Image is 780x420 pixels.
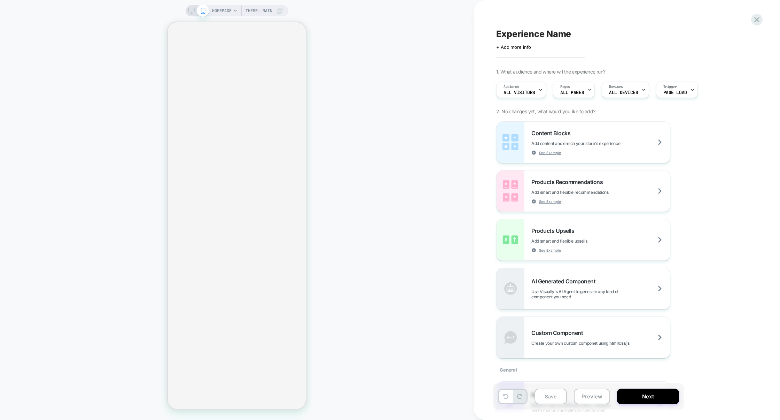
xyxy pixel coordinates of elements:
[539,199,561,204] span: See Example
[609,84,623,89] span: Devices
[496,69,605,75] span: 1. What audience and where will the experience run?
[609,90,638,95] span: ALL DEVICES
[531,141,655,146] span: Add content and enrich your store's experience
[531,278,599,285] span: AI Generated Component
[504,90,535,95] span: All Visitors
[496,44,531,50] span: + Add more info
[496,108,595,114] span: 2. No changes yet, what would you like to add?
[531,329,586,336] span: Custom Component
[539,248,561,253] span: See Example
[663,84,677,89] span: Trigger
[531,130,574,137] span: Content Blocks
[531,341,664,346] span: Create your own custom componet using html/css/js
[531,178,606,185] span: Products Recommendations
[535,389,567,404] button: Save
[617,389,679,404] button: Next
[531,227,578,234] span: Products Upsells
[496,29,571,39] span: Experience Name
[560,84,570,89] span: Pages
[496,358,670,381] div: General
[539,150,561,155] span: See Example
[663,90,687,95] span: Page Load
[560,90,584,95] span: ALL PAGES
[531,190,643,195] span: Add smart and flexible recommendations
[574,389,610,404] button: Preview
[531,238,622,244] span: Add smart and flexible upsells
[531,289,670,299] span: Use Visually's AI Agent to generate any kind of component you need
[504,84,519,89] span: Audience
[245,5,272,16] span: Theme: MAIN
[212,5,232,16] span: HOMEPAGE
